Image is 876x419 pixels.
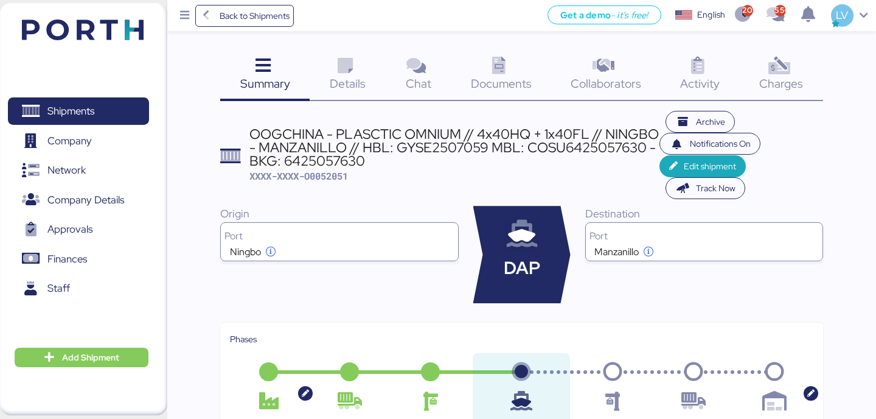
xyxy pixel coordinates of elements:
span: Add Shipment [62,350,119,365]
div: Destination [585,206,823,222]
button: Menu [175,5,195,26]
a: Finances [8,245,149,273]
a: Back to Shipments [195,5,294,27]
div: Phases [230,333,813,346]
span: LV [836,7,848,23]
div: OOGCHINA - PLASCTIC OMNIUM // 4x40HQ + 1x40FL // NINGBO - MANZANILLO // HBL: GYSE2507059 MBL: COS... [249,127,659,168]
button: Track Now [666,177,745,199]
span: Shipments [47,102,94,120]
span: Network [47,161,86,179]
button: Archive [666,111,735,133]
span: Approvals [47,220,92,238]
span: Activity [680,76,720,91]
a: Staff [8,275,149,303]
span: DAP [504,255,540,281]
a: Company [8,127,149,155]
span: Track Now [696,181,735,195]
span: Summary [240,76,290,91]
span: Back to Shipments [220,9,290,23]
span: Charges [759,76,803,91]
div: Manzanillo [594,247,639,257]
span: Company Details [47,191,124,209]
span: Documents [471,76,532,91]
span: Archive [696,114,725,129]
span: Chat [406,76,431,91]
div: Port [224,231,415,241]
span: Collaborators [571,76,641,91]
button: Notifications On [659,133,760,155]
span: Finances [47,250,87,268]
a: Network [8,157,149,185]
a: Shipments [8,97,149,125]
span: Staff [47,280,70,297]
a: Approvals [8,216,149,244]
button: Add Shipment [15,348,148,367]
div: Port [589,231,780,241]
div: Ningbo [230,247,261,257]
div: English [697,9,725,21]
span: Company [47,132,92,150]
button: Edit shipment [659,155,746,177]
span: Edit shipment [684,159,736,174]
span: Notifications On [690,136,751,151]
div: Origin [220,206,458,222]
span: Details [330,76,366,91]
a: Company Details [8,186,149,214]
span: XXXX-XXXX-O0052051 [249,170,348,182]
